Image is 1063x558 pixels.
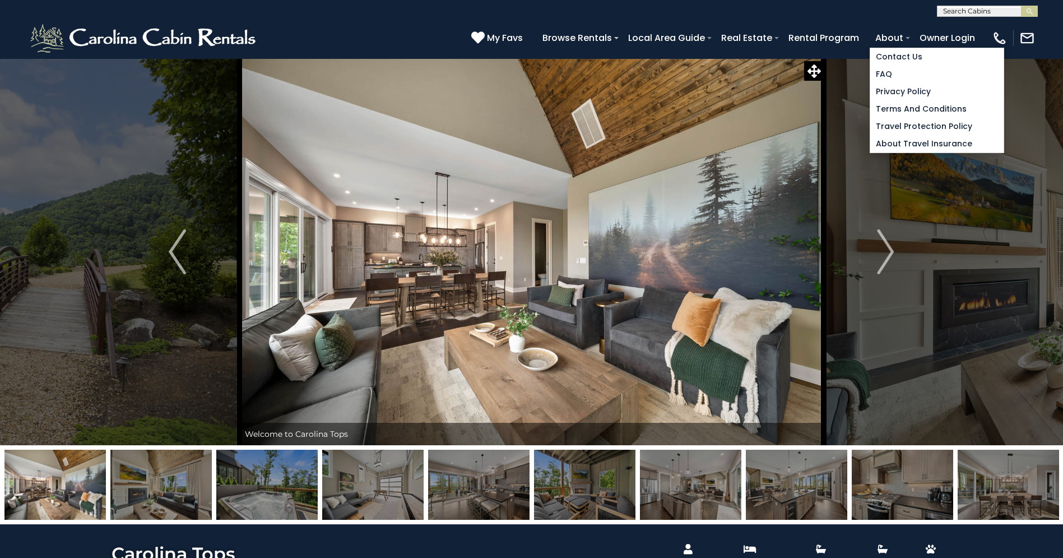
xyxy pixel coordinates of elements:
img: 169014245 [640,450,741,520]
img: 169014244 [852,450,953,520]
a: My Favs [471,31,526,45]
a: FAQ [870,66,1004,83]
span: My Favs [487,31,523,45]
img: 169014242 [746,450,847,520]
a: Privacy Policy [870,83,1004,100]
a: Travel Protection Policy [870,118,1004,135]
img: 169014284 [216,450,318,520]
img: 169014304 [534,450,635,520]
a: Local Area Guide [623,28,711,48]
a: Browse Rentals [537,28,618,48]
a: About [870,28,909,48]
a: Real Estate [716,28,778,48]
button: Previous [115,58,239,445]
img: arrow [877,229,894,274]
button: Next [824,58,947,445]
img: 169014248 [110,450,212,520]
a: About Travel Insurance [870,135,1004,153]
img: 169014251 [958,450,1059,520]
img: arrow [169,229,185,274]
img: White-1-2.png [28,21,261,55]
img: mail-regular-white.png [1019,30,1035,46]
a: Terms and Conditions [870,100,1004,118]
img: phone-regular-white.png [992,30,1008,46]
a: Owner Login [914,28,981,48]
div: Welcome to Carolina Tops [239,423,824,445]
img: 169014250 [4,450,106,520]
img: 169014241 [428,450,530,520]
img: 169014288 [322,450,424,520]
a: Contact Us [870,48,1004,66]
a: Rental Program [783,28,865,48]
